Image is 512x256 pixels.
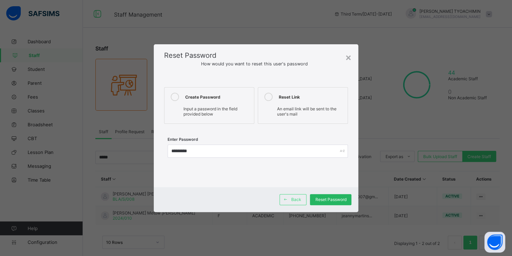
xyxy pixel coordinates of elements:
span: How would you want to reset this user's password [164,61,348,66]
span: Back [291,197,301,202]
span: Reset Password [164,51,216,60]
span: Input a password in the field provided below [183,106,237,117]
label: Enter Password [168,137,198,142]
button: Open asap [484,232,505,253]
span: An email link will be sent to the user's mail [277,106,336,117]
div: Reset Link [279,93,344,101]
div: Create Password [185,93,250,101]
div: × [345,51,351,63]
span: Reset Password [315,197,346,202]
